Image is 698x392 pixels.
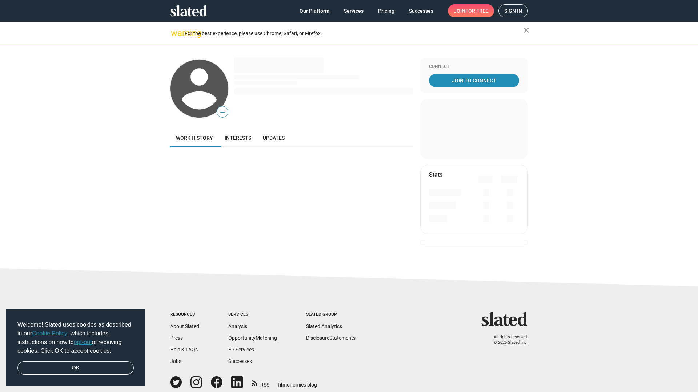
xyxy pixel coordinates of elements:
[465,4,488,17] span: for free
[185,29,523,38] div: For the best experience, please use Chrome, Safari, or Firefox.
[6,309,145,387] div: cookieconsent
[170,323,199,329] a: About Slated
[176,135,213,141] span: Work history
[17,320,134,355] span: Welcome! Slated uses cookies as described in our , which includes instructions on how to of recei...
[409,4,433,17] span: Successes
[228,335,277,341] a: OpportunityMatching
[252,377,269,388] a: RSS
[372,4,400,17] a: Pricing
[219,129,257,147] a: Interests
[278,376,317,388] a: filmonomics blog
[306,312,356,318] div: Slated Group
[171,29,180,37] mat-icon: warning
[217,107,228,117] span: —
[504,5,522,17] span: Sign in
[378,4,394,17] span: Pricing
[170,347,198,352] a: Help & FAQs
[486,335,528,345] p: All rights reserved. © 2025 Slated, Inc.
[522,26,531,34] mat-icon: close
[257,129,290,147] a: Updates
[228,358,252,364] a: Successes
[225,135,251,141] span: Interests
[278,382,287,388] span: film
[300,4,329,17] span: Our Platform
[170,312,199,318] div: Resources
[338,4,369,17] a: Services
[170,358,181,364] a: Jobs
[454,4,488,17] span: Join
[32,330,67,336] a: Cookie Policy
[429,64,519,70] div: Connect
[170,129,219,147] a: Work history
[228,347,254,352] a: EP Services
[17,361,134,375] a: dismiss cookie message
[170,335,183,341] a: Press
[263,135,285,141] span: Updates
[448,4,494,17] a: Joinfor free
[228,323,247,329] a: Analysis
[430,74,518,87] span: Join To Connect
[429,74,519,87] a: Join To Connect
[498,4,528,17] a: Sign in
[344,4,364,17] span: Services
[228,312,277,318] div: Services
[306,323,342,329] a: Slated Analytics
[429,171,442,179] mat-card-title: Stats
[306,335,356,341] a: DisclosureStatements
[74,339,92,345] a: opt-out
[294,4,335,17] a: Our Platform
[403,4,439,17] a: Successes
